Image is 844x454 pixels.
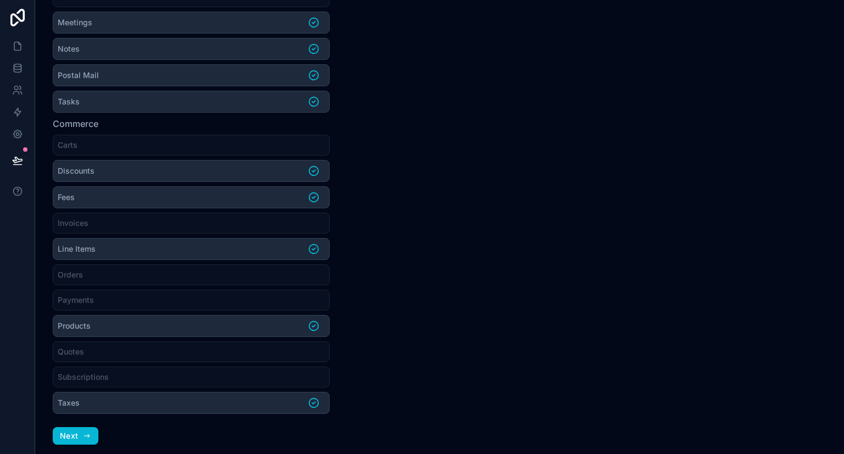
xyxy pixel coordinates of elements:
span: Products [58,321,91,330]
span: Payments [58,295,94,304]
span: Orders [58,270,83,279]
button: Next [53,427,98,445]
span: Postal Mail [58,70,99,80]
span: Invoices [58,218,88,228]
span: Notes [58,44,80,53]
span: Next [60,431,78,441]
span: Meetings [58,18,92,27]
span: Fees [58,192,75,202]
span: Discounts [58,166,95,175]
span: Quotes [58,347,84,356]
span: Tasks [58,97,80,106]
span: Taxes [58,398,80,407]
h3: Commerce [53,117,98,130]
span: Line Items [58,244,96,253]
span: Subscriptions [58,372,109,381]
span: Carts [58,140,77,150]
